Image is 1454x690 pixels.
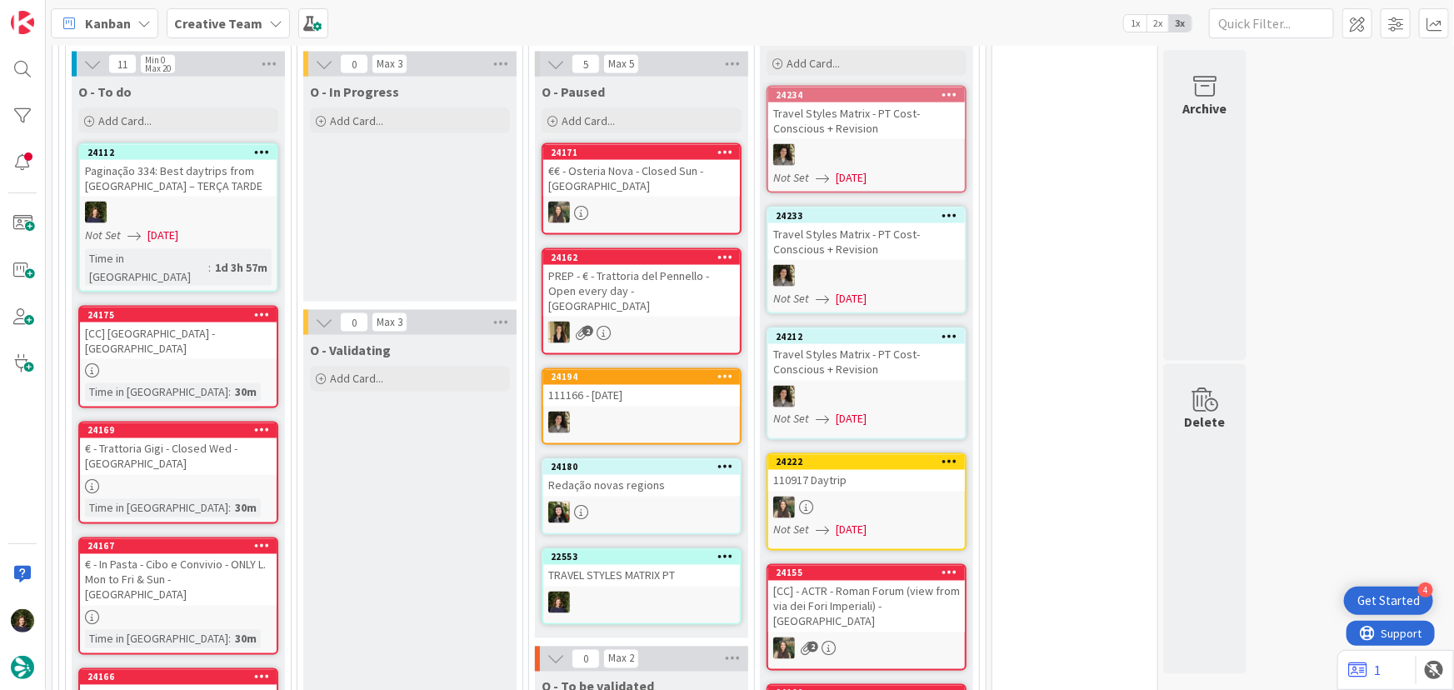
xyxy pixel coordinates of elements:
[776,567,965,579] div: 24155
[773,497,795,518] img: IG
[768,497,965,518] div: IG
[768,144,965,166] div: MS
[330,372,383,387] span: Add Card...
[543,412,740,433] div: MS
[787,56,840,71] span: Add Card...
[543,370,740,407] div: 24194111166 - [DATE]
[768,386,965,407] div: MS
[768,455,965,470] div: 24222
[11,11,34,34] img: Visit kanbanzone.com
[228,499,231,517] span: :
[543,250,740,317] div: 24162PREP - € - Trattoria del Pennello - Open every day - [GEOGRAPHIC_DATA]
[768,102,965,139] div: Travel Styles Matrix - PT Cost- Conscious + Revision
[543,265,740,317] div: PREP - € - Trattoria del Pennello - Open every day - [GEOGRAPHIC_DATA]
[85,202,107,223] img: MC
[87,541,277,552] div: 24167
[548,502,570,523] img: BC
[108,54,137,74] span: 11
[543,502,740,523] div: BC
[80,160,277,197] div: Paginação 334: Best daytrips from [GEOGRAPHIC_DATA] – TERÇA TARDE
[768,637,965,659] div: IG
[768,455,965,492] div: 24222110917 Daytrip
[377,60,402,68] div: Max 3
[1418,582,1433,597] div: 4
[543,145,740,160] div: 24171
[836,290,867,307] span: [DATE]
[768,566,965,632] div: 24155[CC] - ACTR - Roman Forum (view from via dei Fori Imperiali) - [GEOGRAPHIC_DATA]
[773,637,795,659] img: IG
[543,202,740,223] div: IG
[80,307,277,359] div: 24175[CC] [GEOGRAPHIC_DATA] - [GEOGRAPHIC_DATA]
[1147,15,1169,32] span: 2x
[768,87,965,102] div: 24234
[548,202,570,223] img: IG
[310,83,399,100] span: O - In Progress
[543,460,740,475] div: 24180
[836,411,867,428] span: [DATE]
[1357,592,1420,609] div: Get Started
[231,383,261,402] div: 30m
[80,322,277,359] div: [CC] [GEOGRAPHIC_DATA] - [GEOGRAPHIC_DATA]
[145,56,165,64] div: Min 0
[228,383,231,402] span: :
[776,89,965,101] div: 24234
[340,312,368,332] span: 0
[85,249,208,286] div: Time in [GEOGRAPHIC_DATA]
[562,113,615,128] span: Add Card...
[208,258,211,277] span: :
[543,250,740,265] div: 24162
[548,412,570,433] img: MS
[543,475,740,497] div: Redação novas regions
[85,630,228,648] div: Time in [GEOGRAPHIC_DATA]
[608,60,634,68] div: Max 5
[768,329,965,344] div: 24212
[768,581,965,632] div: [CC] - ACTR - Roman Forum (view from via dei Fori Imperiali) - [GEOGRAPHIC_DATA]
[80,554,277,606] div: € - In Pasta - Cibo e Convivio - ONLY L. Mon to Fri & Sun - [GEOGRAPHIC_DATA]
[773,522,809,537] i: Not Set
[773,291,809,306] i: Not Set
[836,522,867,539] span: [DATE]
[551,462,740,473] div: 24180
[87,147,277,158] div: 24112
[551,372,740,383] div: 24194
[145,64,171,72] div: Max 20
[776,457,965,468] div: 24222
[551,552,740,563] div: 22553
[776,331,965,342] div: 24212
[98,113,152,128] span: Add Card...
[572,54,600,74] span: 5
[11,609,34,632] img: MC
[85,227,121,242] i: Not Set
[768,566,965,581] div: 24155
[572,649,600,669] span: 0
[543,460,740,497] div: 24180Redação novas regions
[542,83,605,100] span: O - Paused
[174,15,262,32] b: Creative Team
[1183,98,1227,118] div: Archive
[1185,412,1226,432] div: Delete
[87,309,277,321] div: 24175
[768,265,965,287] div: MS
[543,322,740,343] div: SP
[80,307,277,322] div: 24175
[543,592,740,613] div: MC
[377,318,402,327] div: Max 3
[85,499,228,517] div: Time in [GEOGRAPHIC_DATA]
[1169,15,1192,32] span: 3x
[776,210,965,222] div: 24233
[543,550,740,587] div: 22553TRAVEL STYLES MATRIX PT
[773,386,795,407] img: MS
[80,539,277,554] div: 24167
[543,370,740,385] div: 24194
[1348,660,1381,680] a: 1
[773,265,795,287] img: MS
[551,252,740,263] div: 24162
[85,13,131,33] span: Kanban
[548,592,570,613] img: MC
[80,539,277,606] div: 24167€ - In Pasta - Cibo e Convivio - ONLY L. Mon to Fri & Sun - [GEOGRAPHIC_DATA]
[228,630,231,648] span: :
[543,160,740,197] div: €€ - Osteria Nova - Closed Sun - [GEOGRAPHIC_DATA]
[80,423,277,438] div: 24169
[87,425,277,437] div: 24169
[543,385,740,407] div: 111166 - [DATE]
